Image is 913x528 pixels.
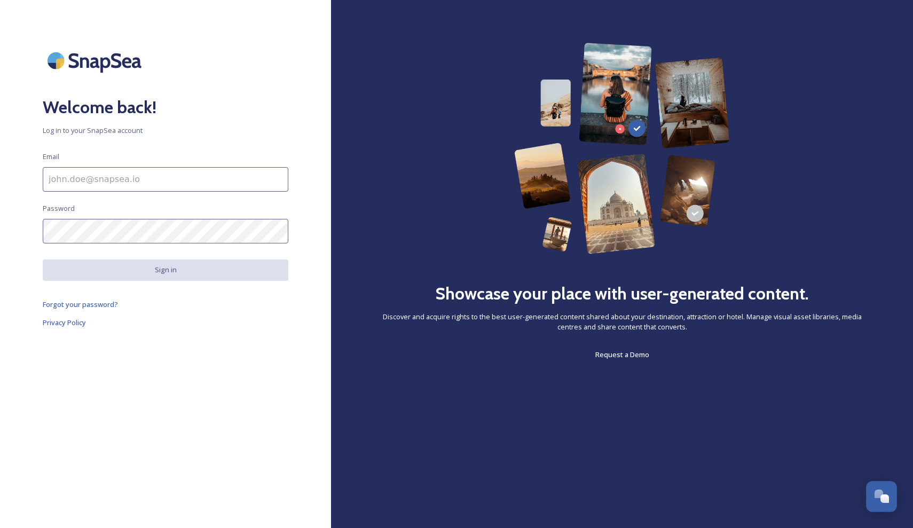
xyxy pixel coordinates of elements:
[43,94,288,120] h2: Welcome back!
[374,312,870,332] span: Discover and acquire rights to the best user-generated content shared about your destination, att...
[514,43,730,254] img: 63b42ca75bacad526042e722_Group%20154-p-800.png
[43,167,288,192] input: john.doe@snapsea.io
[43,318,86,327] span: Privacy Policy
[43,316,288,329] a: Privacy Policy
[595,350,649,359] span: Request a Demo
[43,43,149,78] img: SnapSea Logo
[43,125,288,136] span: Log in to your SnapSea account
[43,300,118,309] span: Forgot your password?
[43,298,288,311] a: Forgot your password?
[43,259,288,280] button: Sign in
[595,348,649,361] a: Request a Demo
[866,481,897,512] button: Open Chat
[43,152,59,162] span: Email
[435,281,809,306] h2: Showcase your place with user-generated content.
[43,203,75,214] span: Password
